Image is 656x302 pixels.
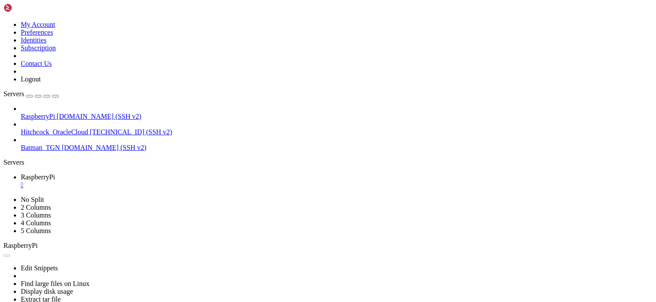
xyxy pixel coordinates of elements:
[21,264,58,272] a: Edit Snippets
[21,227,51,234] a: 5 Columns
[21,219,51,227] a: 4 Columns
[21,173,55,181] span: RaspberryPi
[21,44,56,52] a: Subscription
[21,173,653,189] a: RaspberryPi
[21,29,53,36] a: Preferences
[21,144,60,151] span: Batman_TGN
[3,3,543,12] x-row: Connecting [DOMAIN_NAME]...
[21,196,44,203] a: No Split
[90,128,172,136] span: [TECHNICAL_ID] (SSH v2)
[57,113,141,120] span: [DOMAIN_NAME] (SSH v2)
[21,113,55,120] span: RaspberryPi
[21,105,653,120] li: RaspberryPi [DOMAIN_NAME] (SSH v2)
[21,181,653,189] a: 
[21,36,47,44] a: Identities
[21,75,41,83] a: Logout
[3,90,59,97] a: Servers
[3,90,24,97] span: Servers
[3,3,53,12] img: Shellngn
[21,211,51,219] a: 3 Columns
[21,144,653,152] a: Batman_TGN [DOMAIN_NAME] (SSH v2)
[21,21,55,28] a: My Account
[21,136,653,152] li: Batman_TGN [DOMAIN_NAME] (SSH v2)
[21,128,88,136] span: Hitchcock_OracleCloud
[3,159,653,166] div: Servers
[62,144,147,151] span: [DOMAIN_NAME] (SSH v2)
[3,242,38,249] span: RaspberryPi
[21,288,73,295] a: Display disk usage
[21,113,653,120] a: RaspberryPi [DOMAIN_NAME] (SSH v2)
[21,128,653,136] a: Hitchcock_OracleCloud [TECHNICAL_ID] (SSH v2)
[3,12,8,20] div: (0, 1)
[21,60,52,67] a: Contact Us
[21,280,90,287] a: Find large files on Linux
[21,204,51,211] a: 2 Columns
[21,120,653,136] li: Hitchcock_OracleCloud [TECHNICAL_ID] (SSH v2)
